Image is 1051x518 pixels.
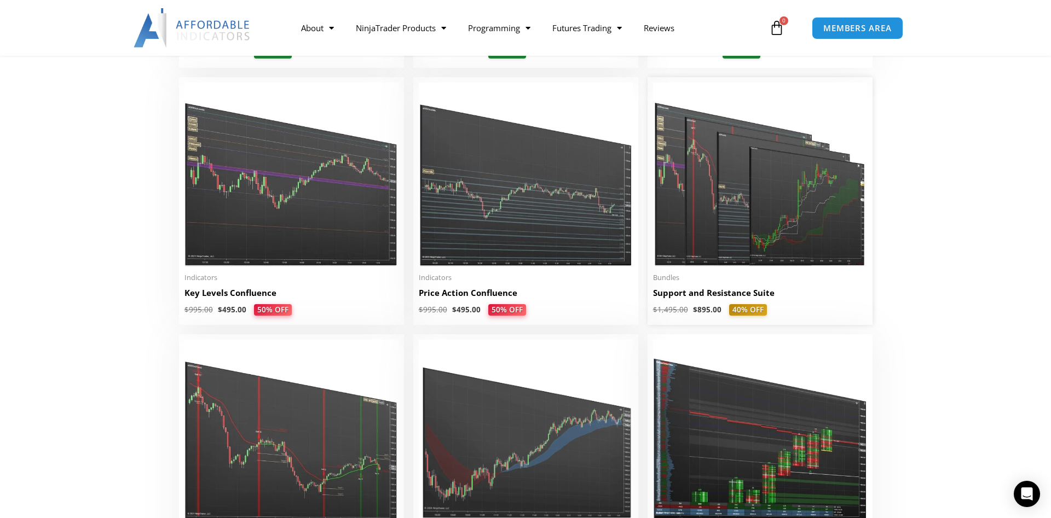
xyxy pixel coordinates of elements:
[693,305,721,315] bdi: 895.00
[419,305,447,315] bdi: 995.00
[419,287,633,304] a: Price Action Confluence
[419,273,633,282] span: Indicators
[729,304,767,316] span: 40% OFF
[419,287,633,299] h2: Price Action Confluence
[184,287,399,304] a: Key Levels Confluence
[653,305,657,315] span: $
[633,15,685,40] a: Reviews
[184,287,399,299] h2: Key Levels Confluence
[779,16,788,25] span: 0
[812,17,903,39] a: MEMBERS AREA
[218,305,222,315] span: $
[457,15,541,40] a: Programming
[753,12,801,44] a: 0
[653,83,867,266] img: Support and Resistance Suite 1
[218,305,246,315] bdi: 495.00
[452,305,481,315] bdi: 495.00
[419,83,633,266] img: Price Action Confluence 2
[184,83,399,266] img: Key Levels 1
[254,304,292,316] span: 50% OFF
[184,273,399,282] span: Indicators
[1014,481,1040,507] div: Open Intercom Messenger
[290,15,345,40] a: About
[653,273,867,282] span: Bundles
[488,304,526,316] span: 50% OFF
[693,305,697,315] span: $
[184,305,189,315] span: $
[653,287,867,299] h2: Support and Resistance Suite
[419,305,423,315] span: $
[653,305,688,315] bdi: 1,495.00
[290,15,766,40] nav: Menu
[184,305,213,315] bdi: 995.00
[134,8,251,48] img: LogoAI | Affordable Indicators – NinjaTrader
[452,305,457,315] span: $
[541,15,633,40] a: Futures Trading
[345,15,457,40] a: NinjaTrader Products
[653,287,867,304] a: Support and Resistance Suite
[823,24,892,32] span: MEMBERS AREA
